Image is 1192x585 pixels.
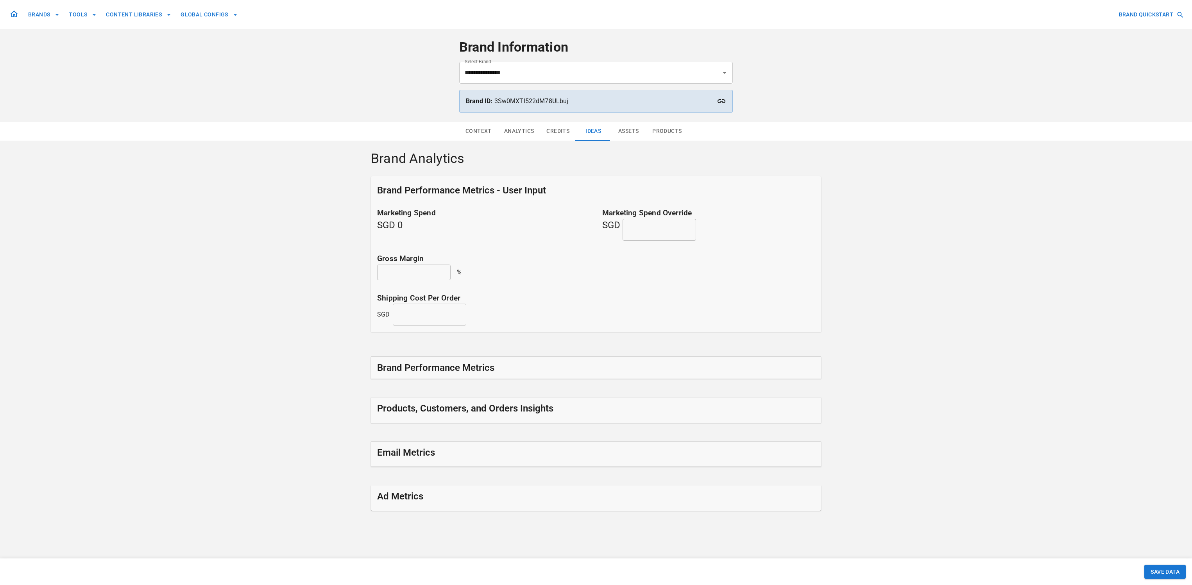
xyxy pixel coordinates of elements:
button: Context [459,122,498,141]
h5: SGD 0 [377,208,590,241]
h5: Ad Metrics [377,490,423,503]
h4: Brand Analytics [371,150,821,167]
h4: Brand Information [459,39,733,55]
div: Products, Customers, and Orders Insights [371,397,821,422]
p: SGD [377,310,390,319]
h5: Brand Performance Metrics - User Input [377,184,546,197]
button: Credits [540,122,576,141]
div: Email Metrics [371,442,821,467]
button: Open [719,67,730,78]
label: Select Brand [465,58,491,65]
button: TOOLS [66,7,100,22]
h5: SGD [602,208,815,241]
button: Assets [611,122,646,141]
p: Shipping cost per order [377,293,815,304]
button: Analytics [498,122,541,141]
button: BRAND QUICKSTART [1116,7,1186,22]
strong: Brand ID: [466,97,492,105]
button: CONTENT LIBRARIES [103,7,174,22]
p: Marketing Spend Override [602,208,815,219]
button: Products [646,122,688,141]
button: SAVE DATA [1144,565,1186,579]
p: Marketing Spend [377,208,590,219]
div: Brand Performance Metrics - User Input [371,176,821,204]
div: Brand Performance Metrics [371,357,821,379]
button: Ideas [576,122,611,141]
p: 3Sw0MXTl522dM78ULbuj [466,97,726,106]
h5: Brand Performance Metrics [377,361,494,374]
button: GLOBAL CONFIGS [177,7,241,22]
p: Gross margin [377,253,815,265]
div: Ad Metrics [371,485,821,510]
h5: Email Metrics [377,446,435,459]
button: BRANDS [25,7,63,22]
h5: Products, Customers, and Orders Insights [377,402,553,415]
p: % [457,268,462,277]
